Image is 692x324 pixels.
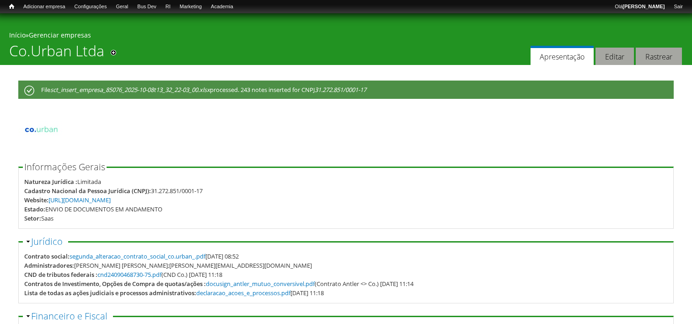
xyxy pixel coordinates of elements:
span: (CND Co.) [DATE] 11:18 [97,270,222,279]
div: Website: [24,195,48,205]
span: [DATE] 08:52 [70,252,239,260]
a: Apresentação [531,46,594,65]
a: Início [5,2,19,11]
div: Cadastro Nacional da Pessoa Jurídica (CNPJ): [24,186,151,195]
a: Jurídico [31,235,63,248]
a: RI [161,2,175,11]
a: Academia [206,2,238,11]
a: Marketing [175,2,206,11]
a: Gerenciar empresas [29,31,91,39]
a: Editar [595,48,634,65]
strong: [PERSON_NAME] [622,4,665,9]
a: docusign_antler_mutuo_conversivel.pdf [206,280,315,288]
a: [URL][DOMAIN_NAME] [48,196,111,204]
div: File processed. 243 notes inserted for CNPJ [18,81,674,99]
div: » [9,31,683,42]
span: [DATE] 11:18 [196,289,324,297]
div: Natureza Jurídica : [24,177,77,186]
div: Limitada [77,177,101,186]
div: Lista de todas as ações judiciais e processos administrativos: [24,288,196,297]
a: Geral [111,2,133,11]
a: Configurações [70,2,112,11]
a: Olá[PERSON_NAME] [610,2,669,11]
h1: Co.Urban Ltda [9,42,104,65]
a: Financeiro e Fiscal [31,310,107,322]
a: Início [9,31,26,39]
div: Setor: [24,214,41,223]
div: Contratos de Investimento, Opções de Compra de quotas/ações : [24,279,206,288]
span: Informações Gerais [24,161,105,173]
div: Contrato social: [24,252,70,261]
span: Início [9,3,14,10]
a: segunda_alteracao_contrato_social_co.urban_.pdf [70,252,205,260]
a: Sair [669,2,687,11]
div: Administradores: [24,261,74,270]
span: (Contrato Antler <> Co.) [DATE] 11:14 [206,280,413,288]
div: 31.272.851/0001-17 [151,186,203,195]
div: Saas [41,214,54,223]
a: Bus Dev [133,2,161,11]
div: [PERSON_NAME] [PERSON_NAME];[PERSON_NAME][EMAIL_ADDRESS][DOMAIN_NAME] [74,261,312,270]
a: Adicionar empresa [19,2,70,11]
em: sct_insert_empresa_85076_2025-10-08t13_32_22-03_00.xlsx [50,86,210,94]
a: cnd24090468730-75.pdf [97,270,161,279]
div: Estado: [24,205,45,214]
a: Rastrear [636,48,682,65]
a: declaracao_acoes_e_processos.pdf [196,289,290,297]
em: 31.272.851/0001-17 [315,86,366,94]
div: CND de tributos federais : [24,270,97,279]
div: ENVIO DE DOCUMENTOS EM ANDAMENTO [45,205,162,214]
